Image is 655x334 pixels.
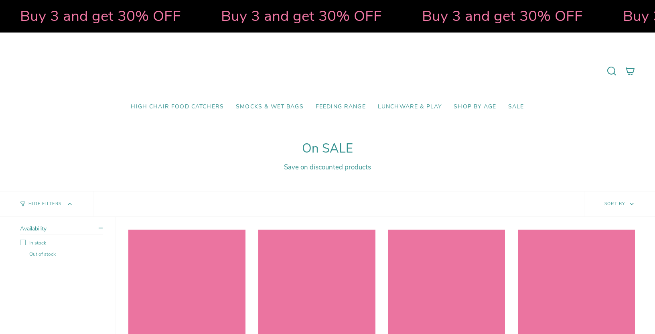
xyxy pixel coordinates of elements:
[20,225,47,232] span: Availability
[454,104,496,110] span: Shop by Age
[584,191,655,216] button: Sort by
[28,202,61,206] span: Hide Filters
[20,225,103,235] summary: Availability
[502,98,530,116] a: SALE
[230,98,310,116] a: Smocks & Wet Bags
[258,45,397,98] a: Mumma’s Little Helpers
[508,104,524,110] span: SALE
[604,201,625,207] span: Sort by
[372,98,448,116] a: Lunchware & Play
[378,104,442,110] span: Lunchware & Play
[177,6,338,26] strong: Buy 3 and get 30% OFF
[310,98,372,116] a: Feeding Range
[378,6,539,26] strong: Buy 3 and get 30% OFF
[236,104,304,110] span: Smocks & Wet Bags
[20,141,635,156] h1: On SALE
[125,98,230,116] a: High Chair Food Catchers
[20,240,103,246] label: In stock
[316,104,366,110] span: Feeding Range
[131,104,224,110] span: High Chair Food Catchers
[20,163,635,172] div: Save on discounted products
[448,98,502,116] a: Shop by Age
